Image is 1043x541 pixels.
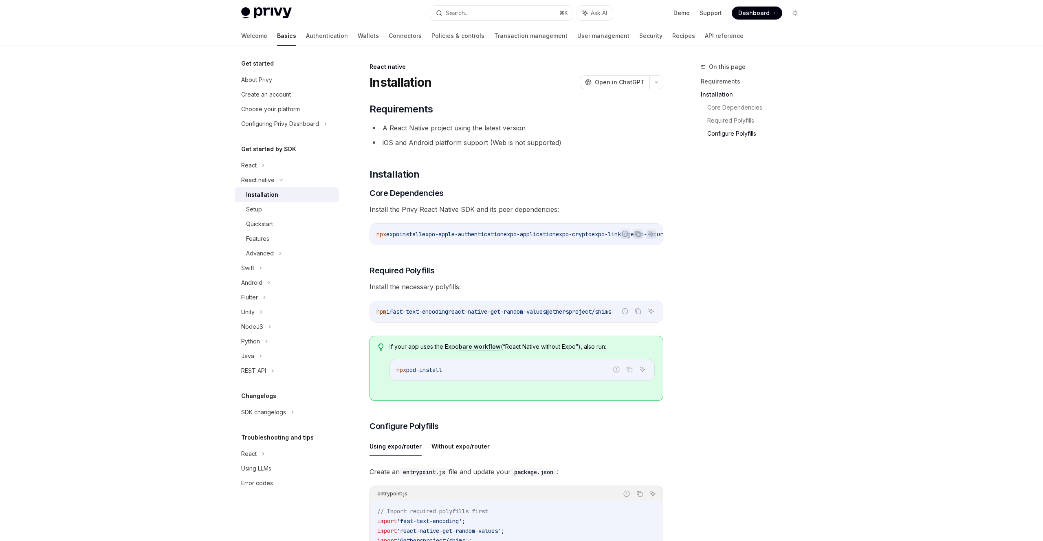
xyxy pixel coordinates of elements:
a: Recipes [672,26,695,46]
a: Installation [235,187,339,202]
a: Connectors [389,26,422,46]
span: ; [462,517,465,525]
div: Error codes [241,478,273,488]
a: Requirements [701,75,808,88]
span: Open in ChatGPT [595,78,645,86]
div: Setup [246,205,262,214]
span: expo [386,231,399,238]
button: Ask AI [647,488,658,499]
span: @ethersproject/shims [546,308,611,315]
a: Core Dependencies [707,101,808,114]
span: i [386,308,389,315]
a: Authentication [306,26,348,46]
li: A React Native project using the latest version [370,122,663,134]
a: Welcome [241,26,267,46]
span: npx [396,366,406,374]
span: Requirements [370,103,433,116]
a: bare workflow [459,343,501,350]
a: Wallets [358,26,379,46]
span: install [399,231,422,238]
span: pod-install [406,366,442,374]
span: Ask AI [591,9,607,17]
img: light logo [241,7,292,19]
div: entrypoint.js [377,488,407,499]
span: 'react-native-get-random-values' [397,527,501,534]
a: About Privy [235,73,339,87]
a: Choose your platform [235,102,339,117]
span: Install the Privy React Native SDK and its peer dependencies: [370,204,663,215]
span: import [377,527,397,534]
span: Core Dependencies [370,187,444,199]
div: Configuring Privy Dashboard [241,119,319,129]
a: User management [577,26,629,46]
span: expo-linking [592,231,631,238]
a: Create an account [235,87,339,102]
button: Without expo/router [431,437,490,456]
div: NodeJS [241,322,263,332]
div: React native [241,175,275,185]
svg: Tip [378,343,384,351]
button: Using expo/router [370,437,422,456]
span: ; [501,527,504,534]
span: npx [376,231,386,238]
h1: Installation [370,75,431,90]
div: Advanced [246,249,274,258]
div: Choose your platform [241,104,300,114]
div: React native [370,63,663,71]
div: React [241,449,257,459]
a: Configure Polyfills [707,127,808,140]
a: Demo [673,9,690,17]
div: Using LLMs [241,464,271,473]
a: Error codes [235,476,339,490]
div: Features [246,234,269,244]
div: Python [241,336,260,346]
button: Copy the contents from the code block [633,229,643,239]
div: Android [241,278,262,288]
div: Create an account [241,90,291,99]
span: On this page [709,62,746,72]
div: Quickstart [246,219,273,229]
span: expo-apple-authentication [422,231,504,238]
button: Copy the contents from the code block [634,488,645,499]
button: Search...⌘K [430,6,573,20]
button: Copy the contents from the code block [624,364,635,375]
button: Report incorrect code [621,488,632,499]
button: Ask AI [646,229,656,239]
span: Install the necessary polyfills: [370,281,663,292]
div: About Privy [241,75,272,85]
a: API reference [705,26,744,46]
a: Security [639,26,662,46]
a: Dashboard [732,7,782,20]
li: iOS and Android platform support (Web is not supported) [370,137,663,148]
button: Report incorrect code [620,306,630,317]
div: Flutter [241,292,258,302]
a: Features [235,231,339,246]
span: Dashboard [738,9,770,17]
div: Java [241,351,254,361]
code: entrypoint.js [400,468,449,477]
span: npm [376,308,386,315]
a: Basics [277,26,296,46]
div: REST API [241,366,266,376]
code: package.json [511,468,557,477]
span: import [377,517,397,525]
span: react-native-get-random-values [448,308,546,315]
h5: Changelogs [241,391,276,401]
span: // Import required polyfills first [377,508,488,515]
button: Open in ChatGPT [580,75,649,89]
button: Copy the contents from the code block [633,306,643,317]
span: Create an file and update your : [370,466,663,477]
a: Support [700,9,722,17]
button: Report incorrect code [611,364,622,375]
a: Using LLMs [235,461,339,476]
div: Search... [446,8,469,18]
a: Installation [701,88,808,101]
div: React [241,161,257,170]
a: Policies & controls [431,26,484,46]
span: fast-text-encoding [389,308,448,315]
span: Installation [370,168,419,181]
button: Ask AI [577,6,613,20]
button: Report incorrect code [620,229,630,239]
div: Swift [241,263,254,273]
h5: Get started by SDK [241,144,296,154]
